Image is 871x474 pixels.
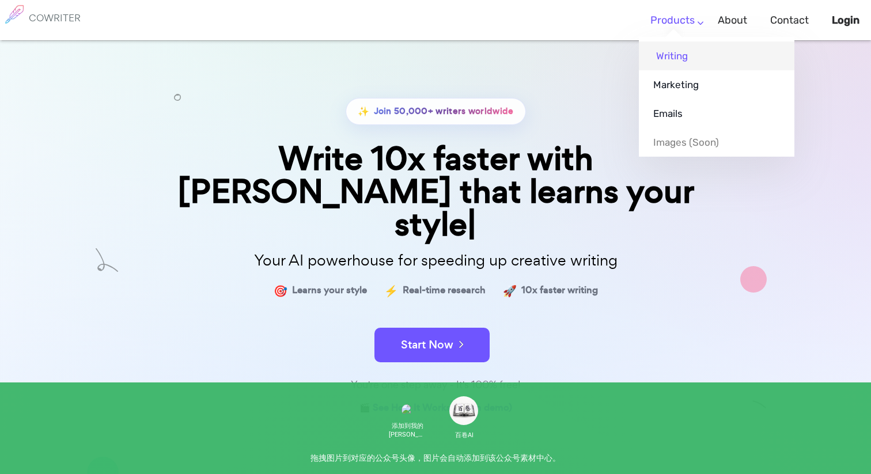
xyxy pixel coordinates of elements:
[374,103,514,120] span: Join 50,000+ writers worldwide
[718,3,747,37] a: About
[374,328,490,362] button: Start Now
[147,377,724,393] div: You're one step away - It's 100% free!
[832,14,859,26] b: Login
[639,99,794,128] a: Emails
[770,3,809,37] a: Contact
[29,13,81,23] h6: COWRITER
[650,3,695,37] a: Products
[503,282,517,299] span: 🚀
[832,3,859,37] a: Login
[96,249,118,272] img: shape
[274,282,287,299] span: 🎯
[292,282,367,299] span: Learns your style
[639,70,794,99] a: Marketing
[403,282,486,299] span: Real-time research
[521,282,598,299] span: 10x faster writing
[740,266,767,293] img: shape
[358,103,369,120] span: ✨
[147,142,724,241] div: Write 10x faster with [PERSON_NAME] that learns your style
[639,41,794,70] a: Writing
[147,248,724,273] p: Your AI powerhouse for speeding up creative writing
[384,282,398,299] span: ⚡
